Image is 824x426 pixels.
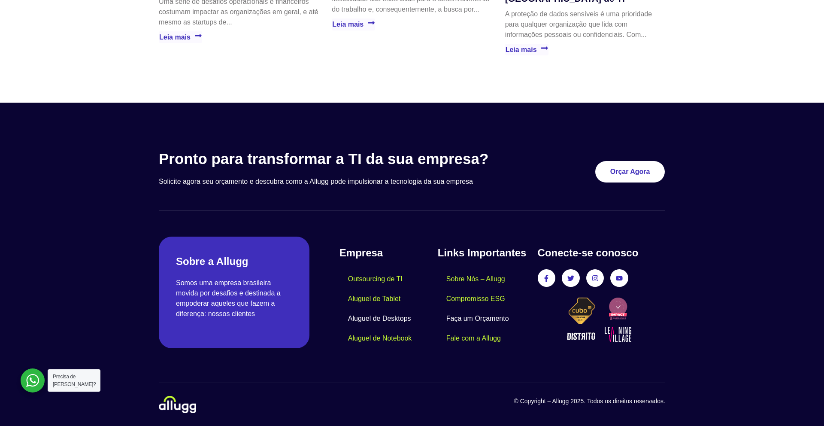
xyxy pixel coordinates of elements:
a: Aluguel de Desktops [339,309,420,329]
p: Solicite agora seu orçamento e descubra como a Allugg pode impulsionar a tecnologia da sua empresa [159,176,528,187]
a: Leia mais [332,18,375,30]
span: Precisa de [PERSON_NAME]? [53,374,96,387]
iframe: Chat Widget [669,316,824,426]
h3: Pronto para transformar a TI da sua empresa? [159,150,528,168]
h4: Empresa [339,245,438,261]
img: locacao-de-equipamentos-allugg-logo [159,396,196,413]
p: Somos uma empresa brasileira movida por desafios e destinada a empoderar aqueles que fazem a dife... [176,278,292,319]
a: Orçar Agora [595,161,665,183]
a: Leia mais [159,31,202,43]
p: © Copyright – Allugg 2025. Todos os direitos reservados. [412,397,665,406]
a: Aluguel de Notebook [339,329,421,348]
span: Orçar Agora [610,168,650,175]
nav: Menu [438,269,529,348]
p: A proteção de dados sensíveis é uma prioridade para qualquer organização que lida com informações... [505,9,665,40]
a: Leia mais [505,44,548,55]
nav: Menu [339,269,438,348]
h2: Sobre a Allugg [176,254,292,269]
a: Aluguel de Tablet [339,289,409,309]
a: Compromisso ESG [438,289,514,309]
a: Fale com a Allugg [438,329,509,348]
h4: Conecte-se conosco [538,245,665,261]
a: Sobre Nós – Allugg [438,269,514,289]
a: Faça um Orçamento [438,309,518,329]
div: Widget de chat [669,316,824,426]
h4: Links Importantes [438,245,529,261]
a: Outsourcing de TI [339,269,411,289]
